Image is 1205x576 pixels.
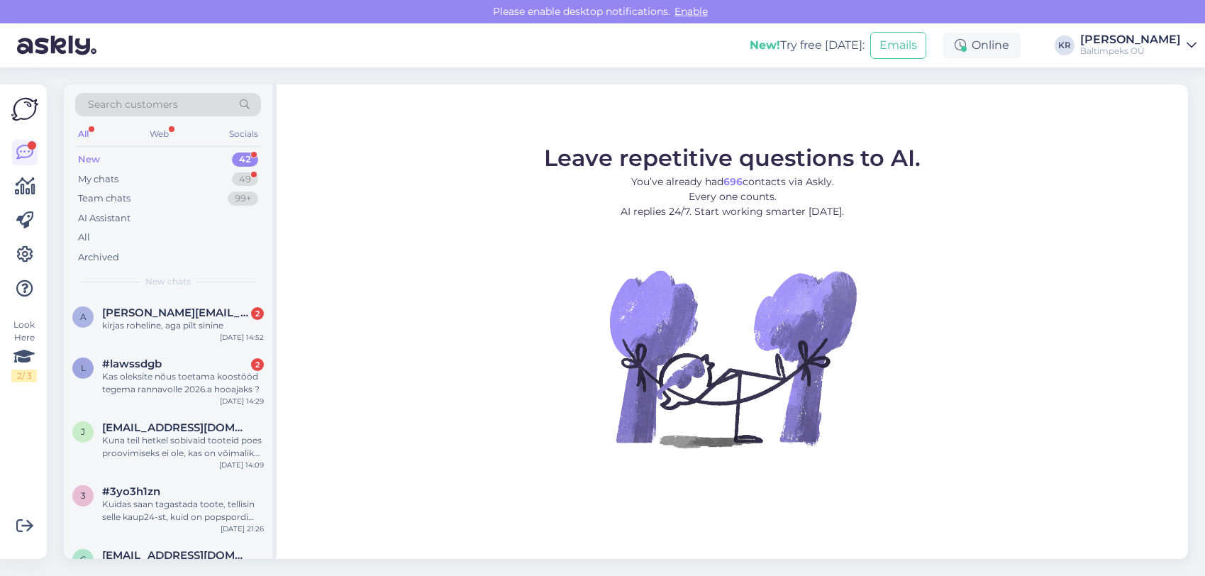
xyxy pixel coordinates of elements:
[102,306,250,319] span: anna.toots.ty@gmail.com
[221,524,264,534] div: [DATE] 21:26
[78,172,118,187] div: My chats
[80,311,87,322] span: a
[544,175,921,219] p: You’ve already had contacts via Askly. Every one counts. AI replies 24/7. Start working smarter [...
[145,275,191,288] span: New chats
[75,125,91,143] div: All
[102,485,160,498] span: #3yo3h1zn
[78,153,100,167] div: New
[228,192,258,206] div: 99+
[232,172,258,187] div: 49
[81,490,86,501] span: 3
[251,358,264,371] div: 2
[88,97,178,112] span: Search customers
[670,5,712,18] span: Enable
[78,250,119,265] div: Archived
[11,370,37,382] div: 2 / 3
[102,370,264,396] div: Kas oleksite nõus toetama koostööd tegema rannavolle 2026.a hooajaks ?
[102,498,264,524] div: Kuidas saan tagastada toote, tellisin selle kaup24-st, kuid on popspordi toode ning kuidas saan r...
[147,125,172,143] div: Web
[11,96,38,123] img: Askly Logo
[81,362,86,373] span: l
[220,332,264,343] div: [DATE] 14:52
[226,125,261,143] div: Socials
[102,434,264,460] div: Kuna teil hetkel sobivaid tooteid poes proovimiseks ei ole, kas on võimalik tellida koju erinevad...
[78,192,131,206] div: Team chats
[102,358,162,370] span: #lawssdgb
[544,144,921,172] span: Leave repetitive questions to AI.
[1080,34,1196,57] a: [PERSON_NAME]Baltimpeks OÜ
[750,37,865,54] div: Try free [DATE]:
[251,307,264,320] div: 2
[220,396,264,406] div: [DATE] 14:29
[81,426,85,437] span: j
[605,231,860,486] img: No Chat active
[943,33,1021,58] div: Online
[78,231,90,245] div: All
[102,421,250,434] span: johannamartin.j@gmail.com
[102,549,250,562] span: celenasangernebo@gmail.com
[750,38,780,52] b: New!
[1080,45,1181,57] div: Baltimpeks OÜ
[1080,34,1181,45] div: [PERSON_NAME]
[102,319,264,332] div: kirjas roheline, aga pilt sinine
[870,32,926,59] button: Emails
[1055,35,1074,55] div: KR
[78,211,131,226] div: AI Assistant
[80,554,87,565] span: c
[232,153,258,167] div: 42
[219,460,264,470] div: [DATE] 14:09
[11,319,37,382] div: Look Here
[723,175,743,188] b: 696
